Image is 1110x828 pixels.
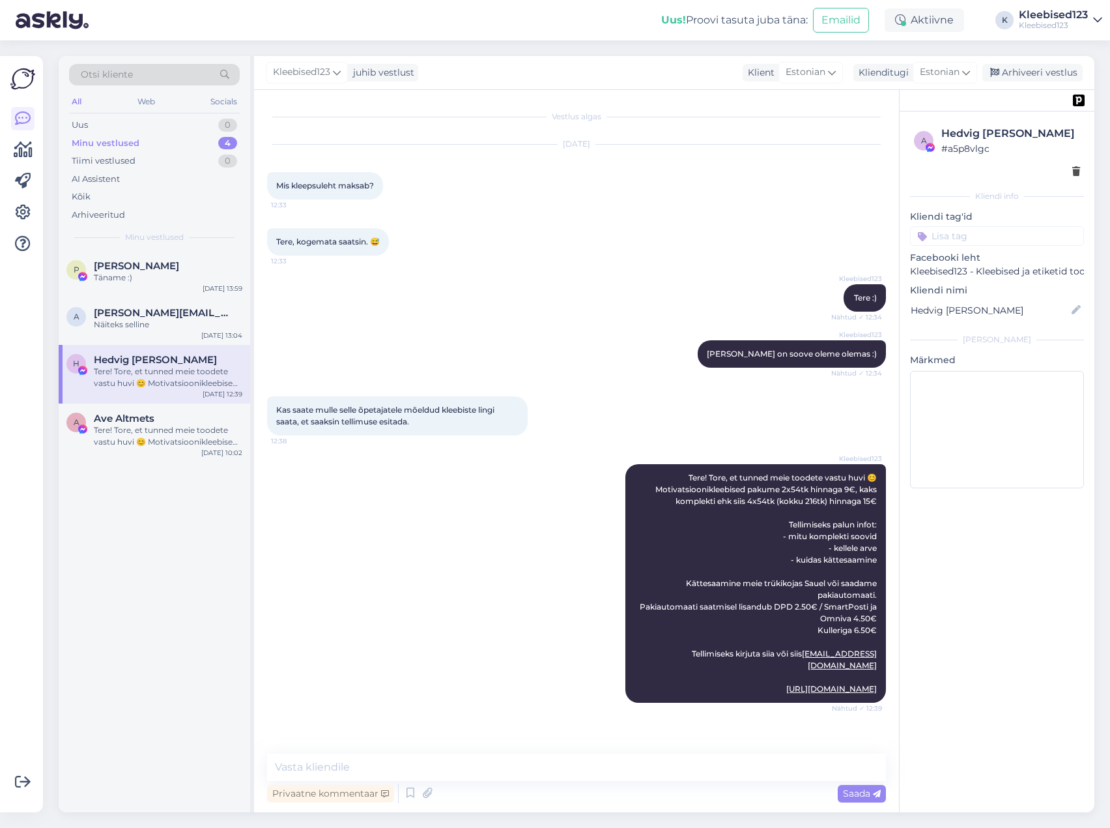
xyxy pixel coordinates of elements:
[72,137,139,150] div: Minu vestlused
[276,181,374,190] span: Mis kleepsuleht maksab?
[271,256,320,266] span: 12:33
[271,436,320,446] span: 12:38
[276,237,380,246] span: Tere, kogemata saatsin. 😅
[707,349,877,359] span: [PERSON_NAME] on soove oleme olemas :)
[201,448,242,458] div: [DATE] 10:02
[832,703,882,713] span: Nähtud ✓ 12:39
[786,684,877,694] a: [URL][DOMAIN_NAME]
[267,138,886,150] div: [DATE]
[911,303,1069,318] input: Lisa nimi
[640,473,879,694] span: Tere! Tore, et tunned meie toodete vastu huvi 😊 Motivatsioonikleebised pakume 2x54tk hinnaga 9€, ...
[743,66,775,80] div: Klient
[72,190,91,203] div: Kõik
[1019,10,1088,20] div: Kleebised123
[94,272,242,284] div: Täname :)
[267,111,886,123] div: Vestlus algas
[885,8,964,32] div: Aktiivne
[81,68,133,81] span: Otsi kliente
[982,64,1083,81] div: Arhiveeri vestlus
[276,405,496,426] span: Kas saate mulle selle õpetajatele mõeldud kleebiste lingi saata, et saaksin tellimuse esitada.
[203,389,242,399] div: [DATE] 12:39
[201,331,242,340] div: [DATE] 13:04
[941,141,1080,156] div: # a5p8vlgc
[910,284,1084,297] p: Kliendi nimi
[910,251,1084,265] p: Facebooki leht
[661,14,686,26] b: Uus!
[910,190,1084,202] div: Kliendi info
[833,330,882,340] span: Kleebised123
[813,8,869,33] button: Emailid
[135,93,158,110] div: Web
[854,293,877,303] span: Tere :)
[74,417,79,427] span: A
[203,284,242,293] div: [DATE] 13:59
[661,12,808,28] div: Proovi tasuta juba täna:
[910,353,1084,367] p: Märkmed
[802,649,877,670] a: [EMAIL_ADDRESS][DOMAIN_NAME]
[218,155,237,168] div: 0
[1019,20,1088,31] div: Kleebised123
[94,319,242,331] div: Näiteks selline
[920,65,960,80] span: Estonian
[831,312,882,322] span: Nähtud ✓ 12:34
[1073,95,1085,106] img: pd
[94,413,154,424] span: Ave Altmets
[1019,10,1102,31] a: Kleebised123Kleebised123
[843,788,881,799] span: Saada
[831,368,882,378] span: Nähtud ✓ 12:34
[910,226,1084,246] input: Lisa tag
[921,136,927,145] span: a
[833,274,882,284] span: Kleebised123
[910,210,1084,224] p: Kliendi tag'id
[72,155,135,168] div: Tiimi vestlused
[72,209,125,222] div: Arhiveeritud
[910,265,1084,278] p: Kleebised123 - Kleebised ja etiketid toodetele ning kleebised autodele.
[94,260,179,272] span: Pille Evard
[995,11,1014,29] div: K
[786,65,825,80] span: Estonian
[73,359,79,368] span: H
[94,366,242,389] div: Tere! Tore, et tunned meie toodete vastu huvi 😊 Motivatsioonikleebised pakume 2x54tk hinnaga 9€, ...
[94,424,242,448] div: Tere! Tore, et tunned meie toodete vastu huvi 😊 Motivatsioonikleebised pakume 2x54tk hinnaga 9€, ...
[72,173,120,186] div: AI Assistent
[218,137,237,150] div: 4
[910,334,1084,346] div: [PERSON_NAME]
[271,200,320,210] span: 12:33
[208,93,240,110] div: Socials
[125,231,184,243] span: Minu vestlused
[74,312,79,321] span: a
[267,785,394,803] div: Privaatne kommentaar
[348,66,414,80] div: juhib vestlust
[72,119,88,132] div: Uus
[941,126,1080,141] div: Hedvig [PERSON_NAME]
[10,67,35,91] img: Askly Logo
[833,454,882,464] span: Kleebised123
[218,119,237,132] div: 0
[273,65,330,80] span: Kleebised123
[94,354,217,366] span: Hedvig Hannah Slade
[853,66,909,80] div: Klienditugi
[69,93,84,110] div: All
[94,307,229,319] span: angela.ajexpress@gmail.com
[74,265,79,274] span: P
